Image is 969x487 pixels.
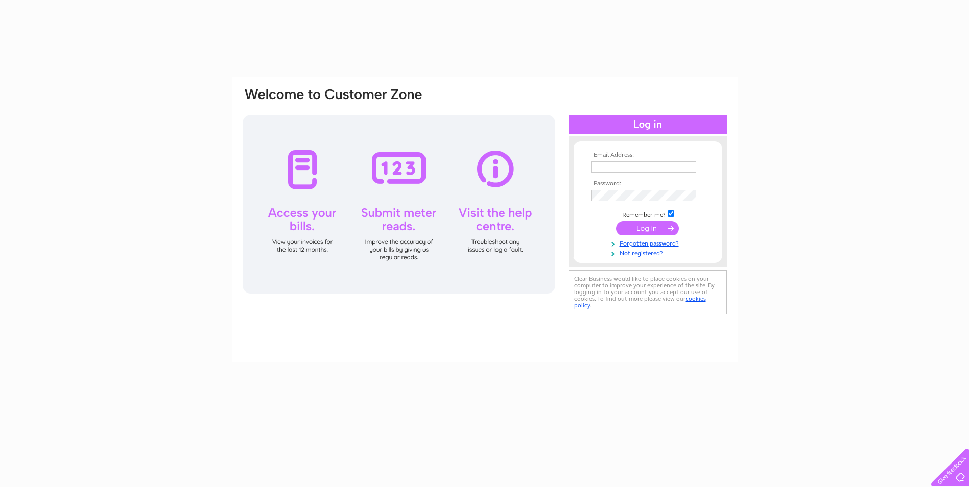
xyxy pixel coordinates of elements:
[591,248,707,257] a: Not registered?
[616,221,679,235] input: Submit
[569,270,727,314] div: Clear Business would like to place cookies on your computer to improve your experience of the sit...
[588,152,707,159] th: Email Address:
[588,209,707,219] td: Remember me?
[591,238,707,248] a: Forgotten password?
[588,180,707,187] th: Password:
[574,295,706,309] a: cookies policy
